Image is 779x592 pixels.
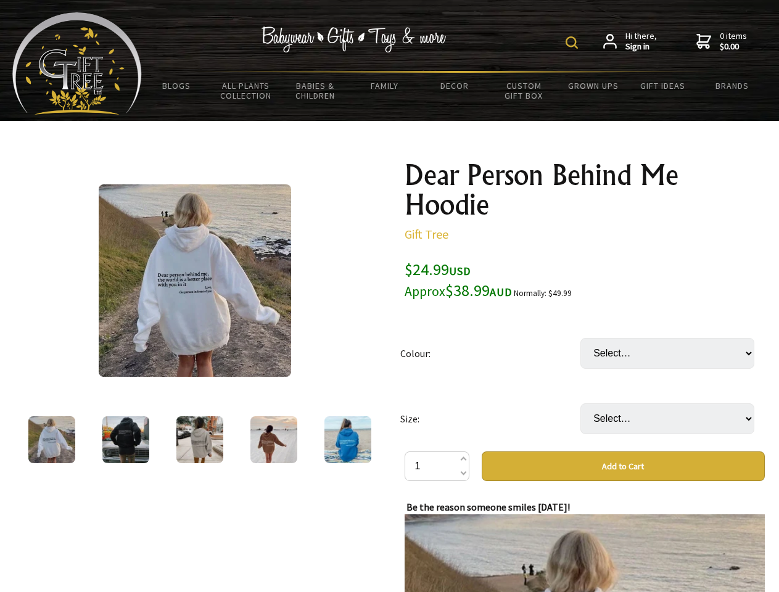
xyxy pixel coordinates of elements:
a: Family [350,73,420,99]
a: Babies & Children [281,73,350,109]
span: AUD [490,285,512,299]
span: Hi there, [625,31,657,52]
img: product search [566,36,578,49]
img: Dear Person Behind Me Hoodie [28,416,75,463]
a: BLOGS [142,73,212,99]
strong: Sign in [625,41,657,52]
td: Size: [400,386,580,451]
a: Gift Ideas [628,73,698,99]
span: USD [449,264,471,278]
strong: $0.00 [720,41,747,52]
img: Dear Person Behind Me Hoodie [176,416,223,463]
img: Dear Person Behind Me Hoodie [102,416,149,463]
button: Add to Cart [482,451,765,481]
a: All Plants Collection [212,73,281,109]
img: Dear Person Behind Me Hoodie [99,184,291,377]
span: 0 items [720,30,747,52]
a: Brands [698,73,767,99]
a: Gift Tree [405,226,448,242]
span: $24.99 $38.99 [405,259,512,300]
a: Hi there,Sign in [603,31,657,52]
a: Decor [419,73,489,99]
small: Approx [405,283,445,300]
h1: Dear Person Behind Me Hoodie [405,160,765,220]
img: Babyware - Gifts - Toys and more... [12,12,142,115]
td: Colour: [400,321,580,386]
img: Dear Person Behind Me Hoodie [324,416,371,463]
img: Babywear - Gifts - Toys & more [262,27,447,52]
a: 0 items$0.00 [696,31,747,52]
small: Normally: $49.99 [514,288,572,298]
a: Grown Ups [558,73,628,99]
img: Dear Person Behind Me Hoodie [250,416,297,463]
a: Custom Gift Box [489,73,559,109]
